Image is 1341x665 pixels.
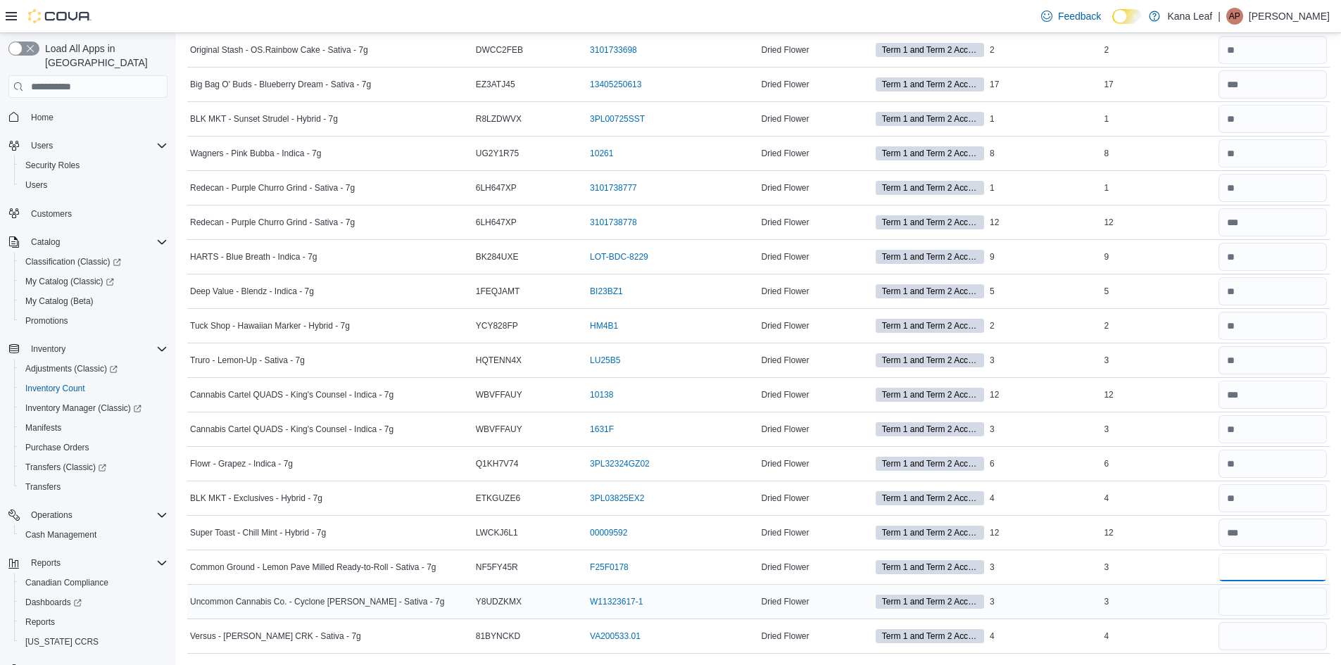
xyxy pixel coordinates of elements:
[25,481,61,493] span: Transfers
[3,553,173,573] button: Reports
[20,459,112,476] a: Transfers (Classic)
[20,400,168,417] span: Inventory Manager (Classic)
[476,113,522,125] span: R8LZDWVX
[882,630,978,642] span: Term 1 and Term 2 Accessories
[590,79,641,90] a: 13405250613
[1167,8,1212,25] p: Kana Leaf
[20,526,168,543] span: Cash Management
[25,442,89,453] span: Purchase Orders
[590,148,613,159] a: 10261
[987,214,1101,231] div: 12
[3,203,173,224] button: Customers
[20,594,87,611] a: Dashboards
[25,341,168,357] span: Inventory
[761,217,809,228] span: Dried Flower
[1101,559,1215,576] div: 3
[876,457,984,471] span: Term 1 and Term 2 Accessories
[1101,76,1215,93] div: 17
[190,389,394,400] span: Cannabis Cartel QUADS - King's Counsel - Indica - 7g
[39,42,168,70] span: Load All Apps in [GEOGRAPHIC_DATA]
[3,136,173,156] button: Users
[20,400,147,417] a: Inventory Manager (Classic)
[590,389,613,400] a: 10138
[1058,9,1101,23] span: Feedback
[14,612,173,632] button: Reports
[987,110,1101,127] div: 1
[25,462,106,473] span: Transfers (Classic)
[25,109,59,126] a: Home
[476,562,518,573] span: NF5FY45R
[590,596,643,607] a: W11323617-1
[590,527,627,538] a: 00009592
[31,557,61,569] span: Reports
[25,507,78,524] button: Operations
[476,389,522,400] span: WBVFFAUY
[987,628,1101,645] div: 4
[876,77,984,91] span: Term 1 and Term 2 Accessories
[590,217,637,228] a: 3101738778
[1101,352,1215,369] div: 3
[190,424,394,435] span: Cannabis Cartel QUADS - King's Counsel - Indica - 7g
[761,389,809,400] span: Dried Flower
[876,422,984,436] span: Term 1 and Term 2 Accessories
[25,363,118,374] span: Adjustments (Classic)
[876,284,984,298] span: Term 1 and Term 2 Accessories
[987,524,1101,541] div: 12
[20,479,168,495] span: Transfers
[761,424,809,435] span: Dried Flower
[476,631,520,642] span: 81BYNCKD
[31,112,53,123] span: Home
[25,616,55,628] span: Reports
[882,319,978,332] span: Term 1 and Term 2 Accessories
[882,492,978,505] span: Term 1 and Term 2 Accessories
[476,79,515,90] span: EZ3ATJ45
[590,631,641,642] a: VA200533.01
[20,177,53,194] a: Users
[1101,110,1215,127] div: 1
[882,595,978,608] span: Term 1 and Term 2 Accessories
[190,113,338,125] span: BLK MKT - Sunset Strudel - Hybrid - 7g
[476,355,522,366] span: HQTENN4X
[20,574,114,591] a: Canadian Compliance
[20,439,95,456] a: Purchase Orders
[987,352,1101,369] div: 3
[761,286,809,297] span: Dried Flower
[876,560,984,574] span: Term 1 and Term 2 Accessories
[1035,2,1107,30] a: Feedback
[882,216,978,229] span: Term 1 and Term 2 Accessories
[882,354,978,367] span: Term 1 and Term 2 Accessories
[761,251,809,262] span: Dried Flower
[987,386,1101,403] div: 12
[20,273,120,290] a: My Catalog (Classic)
[20,157,168,174] span: Security Roles
[25,403,141,414] span: Inventory Manager (Classic)
[987,248,1101,265] div: 9
[14,525,173,545] button: Cash Management
[882,285,978,298] span: Term 1 and Term 2 Accessories
[1112,9,1142,24] input: Dark Mode
[20,360,123,377] a: Adjustments (Classic)
[28,9,92,23] img: Cova
[876,629,984,643] span: Term 1 and Term 2 Accessories
[25,137,58,154] button: Users
[761,596,809,607] span: Dried Flower
[987,559,1101,576] div: 3
[876,250,984,264] span: Term 1 and Term 2 Accessories
[25,256,121,267] span: Classification (Classic)
[25,529,96,540] span: Cash Management
[20,419,168,436] span: Manifests
[20,574,168,591] span: Canadian Compliance
[476,320,518,331] span: YCY828FP
[987,593,1101,610] div: 3
[987,145,1101,162] div: 8
[987,490,1101,507] div: 4
[20,526,102,543] a: Cash Management
[190,493,322,504] span: BLK MKT - Exclusives - Hybrid - 7g
[590,113,645,125] a: 3PL00725SST
[190,631,361,642] span: Versus - [PERSON_NAME] CRK - Sativa - 7g
[25,507,168,524] span: Operations
[190,458,293,469] span: Flowr - Grapez - Indica - 7g
[1226,8,1243,25] div: Avery Pitawanakwat
[1101,317,1215,334] div: 2
[14,379,173,398] button: Inventory Count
